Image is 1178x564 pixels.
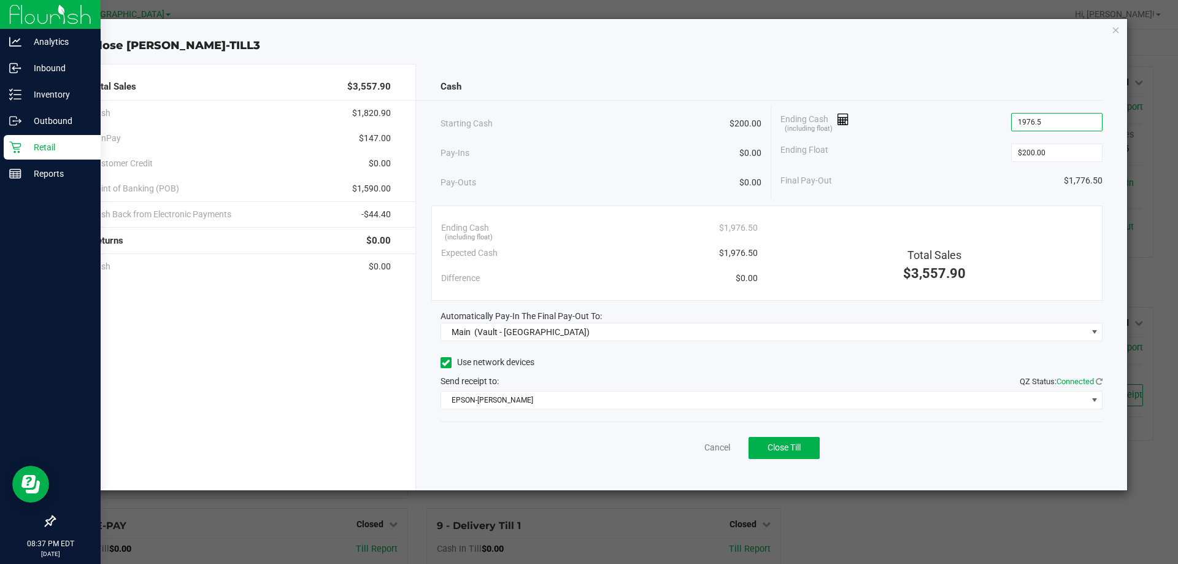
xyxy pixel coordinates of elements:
[1057,377,1094,386] span: Connected
[719,222,758,234] span: $1,976.50
[780,144,828,162] span: Ending Float
[780,174,832,187] span: Final Pay-Out
[361,208,391,221] span: -$44.40
[441,247,498,260] span: Expected Cash
[21,166,95,181] p: Reports
[91,80,136,94] span: Total Sales
[9,36,21,48] inline-svg: Analytics
[352,107,391,120] span: $1,820.90
[768,442,801,452] span: Close Till
[749,437,820,459] button: Close Till
[91,228,391,254] div: Returns
[785,124,833,134] span: (including float)
[441,222,489,234] span: Ending Cash
[739,147,761,160] span: $0.00
[441,80,461,94] span: Cash
[441,117,493,130] span: Starting Cash
[739,176,761,189] span: $0.00
[441,392,1087,409] span: EPSON-[PERSON_NAME]
[352,182,391,195] span: $1,590.00
[719,247,758,260] span: $1,976.50
[21,61,95,75] p: Inbound
[21,34,95,49] p: Analytics
[441,176,476,189] span: Pay-Outs
[445,233,493,243] span: (including float)
[441,272,480,285] span: Difference
[347,80,391,94] span: $3,557.90
[21,87,95,102] p: Inventory
[9,88,21,101] inline-svg: Inventory
[907,249,961,261] span: Total Sales
[91,208,231,221] span: Cash Back from Electronic Payments
[704,441,730,454] a: Cancel
[369,157,391,170] span: $0.00
[6,549,95,558] p: [DATE]
[91,157,153,170] span: Customer Credit
[441,356,534,369] label: Use network devices
[474,327,590,337] span: (Vault - [GEOGRAPHIC_DATA])
[60,37,1128,54] div: Close [PERSON_NAME]-TILL3
[91,182,179,195] span: Point of Banking (POB)
[736,272,758,285] span: $0.00
[359,132,391,145] span: $147.00
[780,113,849,131] span: Ending Cash
[441,147,469,160] span: Pay-Ins
[441,311,602,321] span: Automatically Pay-In The Final Pay-Out To:
[91,132,121,145] span: CanPay
[1020,377,1103,386] span: QZ Status:
[6,538,95,549] p: 08:37 PM EDT
[21,114,95,128] p: Outbound
[1064,174,1103,187] span: $1,776.50
[903,266,966,281] span: $3,557.90
[9,115,21,127] inline-svg: Outbound
[366,234,391,248] span: $0.00
[369,260,391,273] span: $0.00
[9,141,21,153] inline-svg: Retail
[12,466,49,503] iframe: Resource center
[730,117,761,130] span: $200.00
[9,168,21,180] inline-svg: Reports
[21,140,95,155] p: Retail
[441,376,499,386] span: Send receipt to:
[9,62,21,74] inline-svg: Inbound
[452,327,471,337] span: Main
